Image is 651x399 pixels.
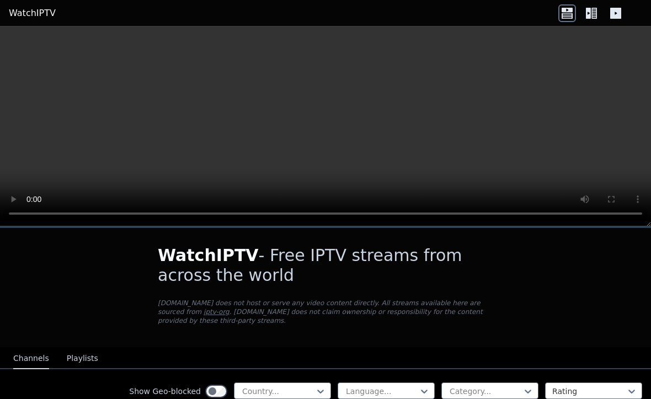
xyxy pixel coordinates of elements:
[158,246,259,265] span: WatchIPTV
[204,308,230,316] a: iptv-org
[13,348,49,369] button: Channels
[158,299,493,325] p: [DOMAIN_NAME] does not host or serve any video content directly. All streams available here are s...
[9,7,56,20] a: WatchIPTV
[67,348,98,369] button: Playlists
[129,386,201,397] label: Show Geo-blocked
[158,246,493,285] h1: - Free IPTV streams from across the world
